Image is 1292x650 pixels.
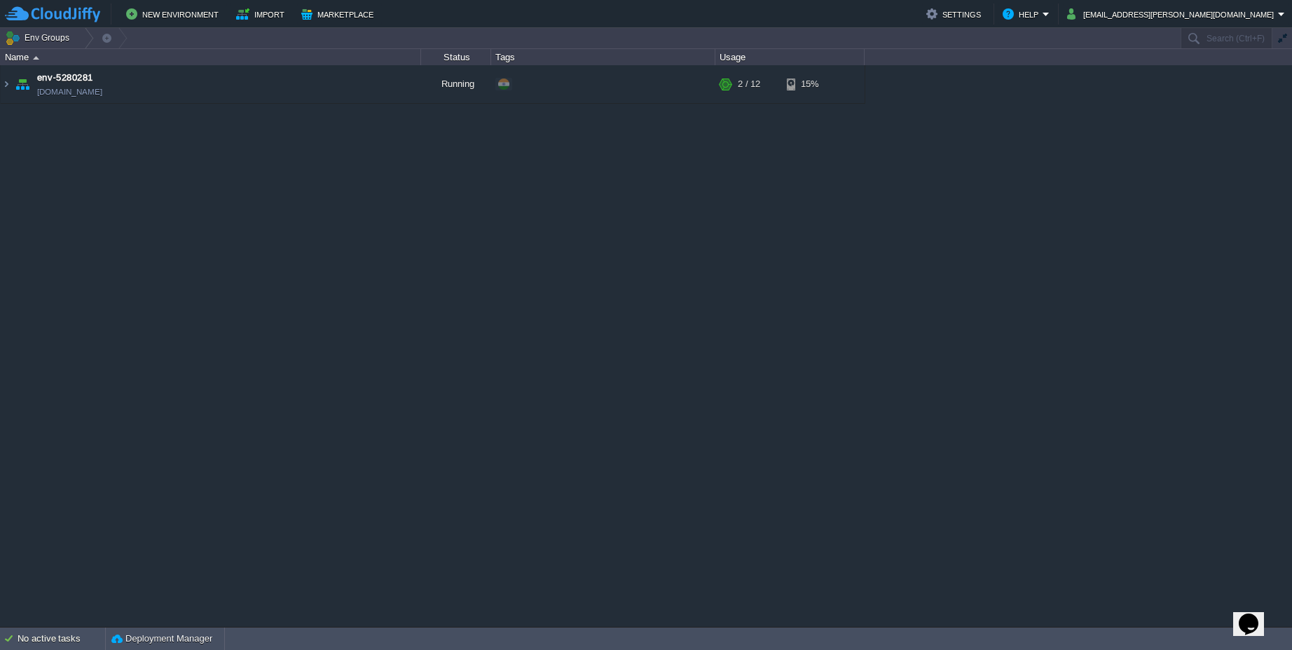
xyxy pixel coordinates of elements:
img: CloudJiffy [5,6,100,23]
button: Settings [926,6,985,22]
div: Running [421,65,491,103]
iframe: chat widget [1233,594,1278,636]
div: Tags [492,49,715,65]
button: Deployment Manager [111,632,212,646]
img: AMDAwAAAACH5BAEAAAAALAAAAAABAAEAAAICRAEAOw== [13,65,32,103]
div: 2 / 12 [738,65,760,103]
button: [EMAIL_ADDRESS][PERSON_NAME][DOMAIN_NAME] [1067,6,1278,22]
span: [DOMAIN_NAME] [37,85,102,99]
button: Import [236,6,289,22]
div: No active tasks [18,628,105,650]
div: 15% [787,65,832,103]
div: Name [1,49,420,65]
div: Usage [716,49,864,65]
a: env-5280281 [37,71,93,85]
button: Help [1003,6,1043,22]
button: Env Groups [5,28,74,48]
button: New Environment [126,6,223,22]
button: Marketplace [301,6,378,22]
div: Status [422,49,490,65]
img: AMDAwAAAACH5BAEAAAAALAAAAAABAAEAAAICRAEAOw== [33,56,39,60]
img: AMDAwAAAACH5BAEAAAAALAAAAAABAAEAAAICRAEAOw== [1,65,12,103]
